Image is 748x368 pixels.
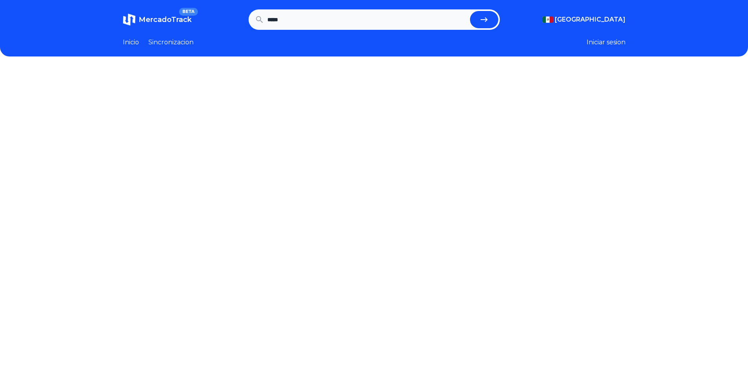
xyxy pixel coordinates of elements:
[123,13,135,26] img: MercadoTrack
[123,38,139,47] a: Inicio
[179,8,198,16] span: BETA
[148,38,194,47] a: Sincronizacion
[542,16,553,23] img: Mexico
[587,38,625,47] button: Iniciar sesion
[555,15,625,24] span: [GEOGRAPHIC_DATA]
[139,15,192,24] span: MercadoTrack
[123,13,192,26] a: MercadoTrackBETA
[542,15,625,24] button: [GEOGRAPHIC_DATA]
